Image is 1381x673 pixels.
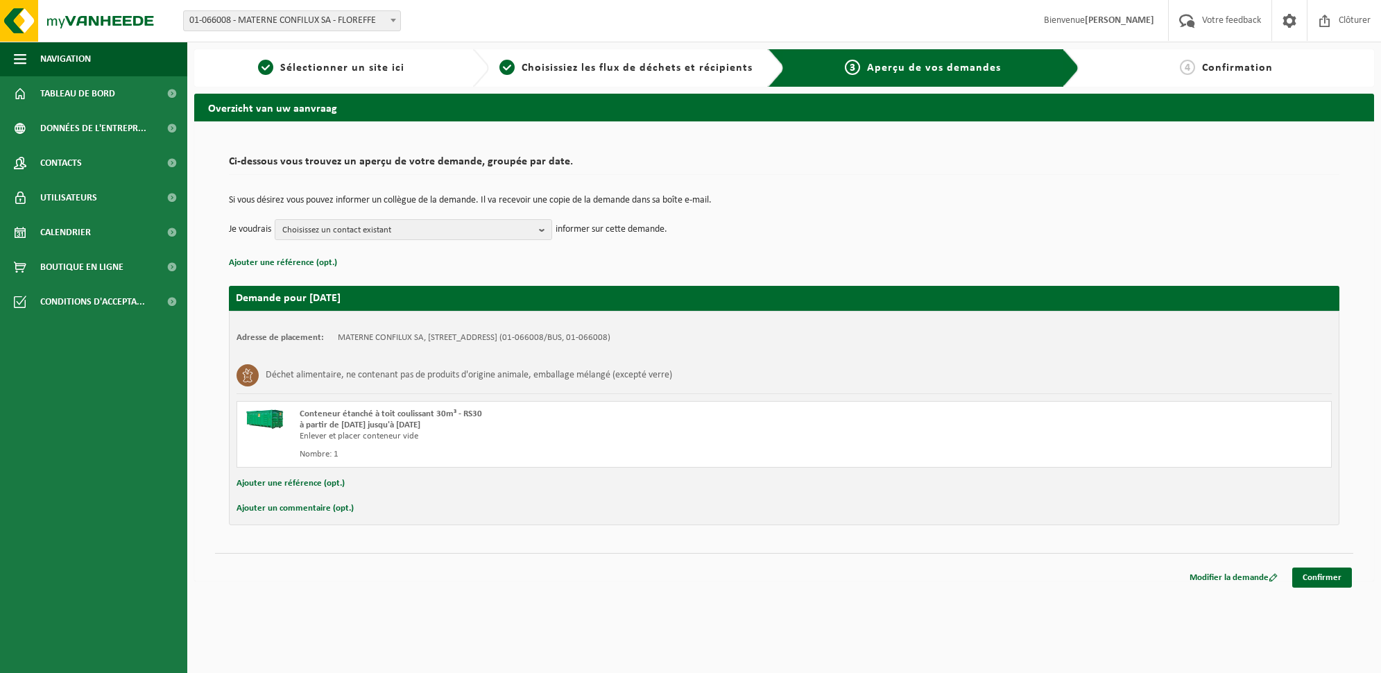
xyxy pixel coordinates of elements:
span: Tableau de bord [40,76,115,111]
span: Aperçu de vos demandes [867,62,1001,74]
span: 01-066008 - MATERNE CONFILUX SA - FLOREFFE [184,11,400,31]
strong: Demande pour [DATE] [236,293,341,304]
h2: Ci-dessous vous trouvez un aperçu de votre demande, groupée par date. [229,156,1339,175]
button: Ajouter une référence (opt.) [237,475,345,493]
span: Choisissez un contact existant [282,220,533,241]
strong: [PERSON_NAME] [1085,15,1154,26]
span: Conteneur étanché à toit coulissant 30m³ - RS30 [300,409,482,418]
div: Enlever et placer conteneur vide [300,431,840,442]
span: 1 [258,60,273,75]
p: informer sur cette demande. [556,219,667,240]
div: Nombre: 1 [300,449,840,460]
p: Si vous désirez vous pouvez informer un collègue de la demande. Il va recevoir une copie de la de... [229,196,1339,205]
p: Je voudrais [229,219,271,240]
a: Modifier la demande [1179,568,1288,588]
button: Ajouter une référence (opt.) [229,254,337,272]
a: 2Choisissiez les flux de déchets et récipients [496,60,756,76]
span: Utilisateurs [40,180,97,215]
span: Conditions d'accepta... [40,284,145,319]
h3: Déchet alimentaire, ne contenant pas de produits d'origine animale, emballage mélangé (excepté ve... [266,364,672,386]
strong: Adresse de placement: [237,333,324,342]
img: HK-RS-30-GN-00.png [244,409,286,429]
span: Confirmation [1202,62,1273,74]
span: 2 [499,60,515,75]
span: Choisissiez les flux de déchets et récipients [522,62,753,74]
h2: Overzicht van uw aanvraag [194,94,1374,121]
span: 01-066008 - MATERNE CONFILUX SA - FLOREFFE [183,10,401,31]
span: Boutique en ligne [40,250,123,284]
span: Navigation [40,42,91,76]
span: Sélectionner un site ici [280,62,404,74]
a: 1Sélectionner un site ici [201,60,461,76]
span: Données de l'entrepr... [40,111,146,146]
td: MATERNE CONFILUX SA, [STREET_ADDRESS] (01-066008/BUS, 01-066008) [338,332,610,343]
a: Confirmer [1292,568,1352,588]
button: Choisissez un contact existant [275,219,552,240]
span: Calendrier [40,215,91,250]
span: 3 [845,60,860,75]
span: Contacts [40,146,82,180]
button: Ajouter un commentaire (opt.) [237,500,354,518]
strong: à partir de [DATE] jusqu'à [DATE] [300,420,420,429]
span: 4 [1180,60,1195,75]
